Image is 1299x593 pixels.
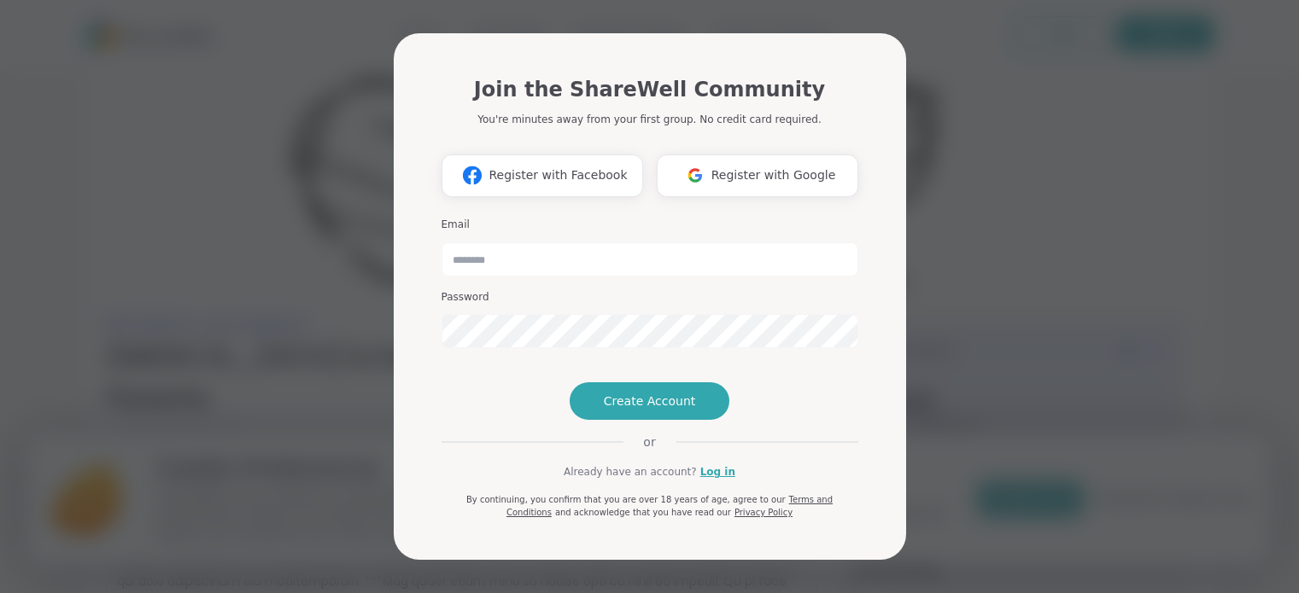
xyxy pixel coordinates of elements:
[700,464,735,480] a: Log in
[564,464,697,480] span: Already have an account?
[711,166,836,184] span: Register with Google
[679,160,711,191] img: ShareWell Logomark
[734,508,793,517] a: Privacy Policy
[604,392,696,410] span: Create Account
[474,74,825,105] h1: Join the ShareWell Community
[442,218,858,232] h3: Email
[570,382,730,420] button: Create Account
[555,508,731,517] span: and acknowledge that you have read our
[477,112,821,127] p: You're minutes away from your first group. No credit card required.
[442,290,858,305] h3: Password
[456,160,489,191] img: ShareWell Logomark
[657,154,858,197] button: Register with Google
[623,433,676,451] span: or
[466,495,786,504] span: By continuing, you confirm that you are over 18 years of age, agree to our
[442,154,643,197] button: Register with Facebook
[489,166,627,184] span: Register with Facebook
